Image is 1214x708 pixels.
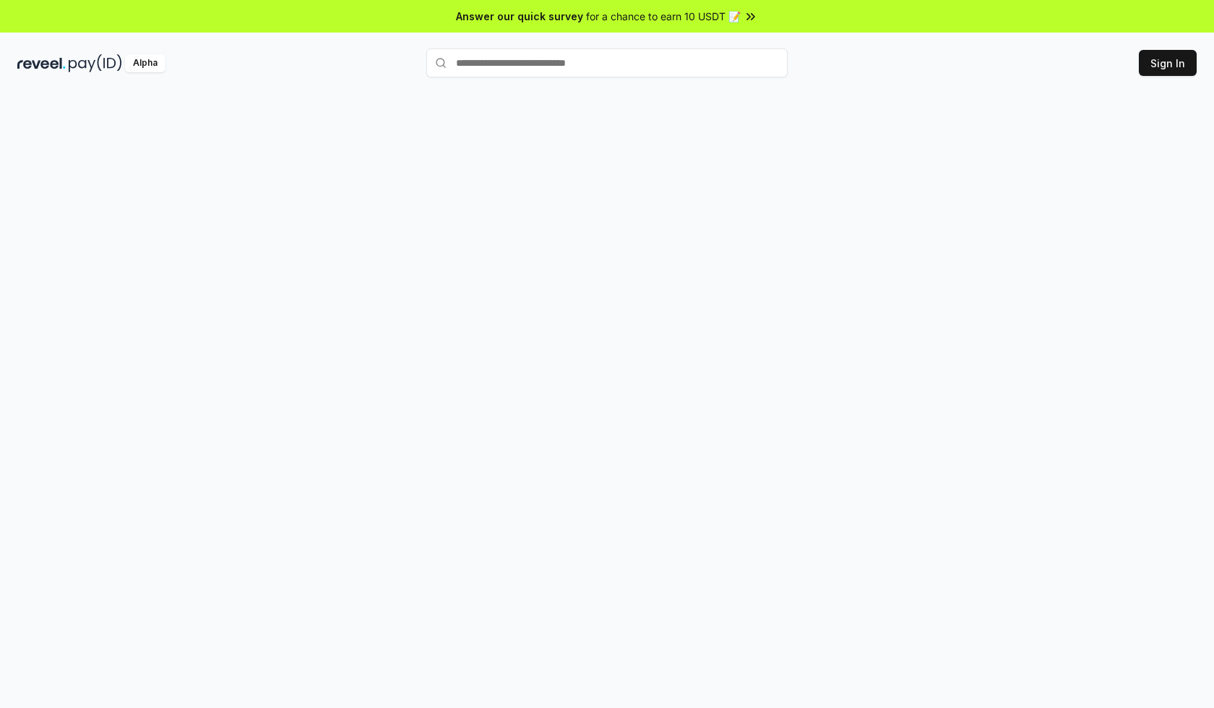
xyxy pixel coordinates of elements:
[456,9,583,24] span: Answer our quick survey
[125,54,165,72] div: Alpha
[1139,50,1197,76] button: Sign In
[69,54,122,72] img: pay_id
[17,54,66,72] img: reveel_dark
[586,9,741,24] span: for a chance to earn 10 USDT 📝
